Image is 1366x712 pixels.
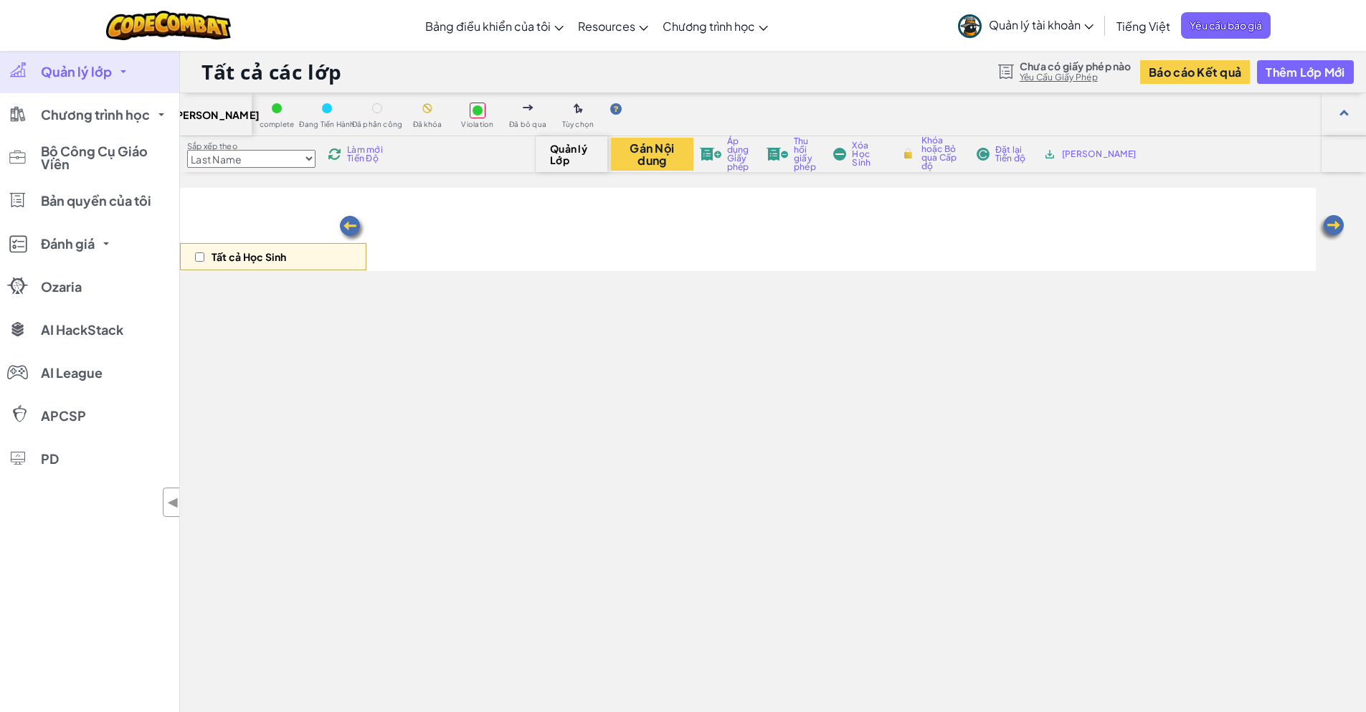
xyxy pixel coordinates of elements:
[167,492,179,513] span: ◀
[1181,12,1271,39] a: Yêu cầu báo giá
[509,120,546,128] span: Đã bỏ qua
[794,137,821,171] span: Thu hồi giấy phép
[425,19,551,34] span: Bảng điều khiển của tôi
[41,65,112,78] span: Quản lý lớp
[41,366,103,379] span: AI League
[1020,60,1132,72] span: Chưa có giấy phép nào
[550,143,592,166] span: Quản lý Lớp
[41,237,95,250] span: Đánh giá
[201,58,342,85] h1: Tất cả các lớp
[977,148,990,161] img: IconReset.svg
[727,137,754,171] span: Áp dụng Giấy phép
[833,148,846,161] img: IconRemoveStudents.svg
[574,103,583,115] img: IconOptionalLevel.svg
[260,120,295,128] span: complete
[655,6,775,45] a: Chương trình học
[41,194,151,207] span: Bản quyền của tôi
[106,11,232,40] img: CodeCombat logo
[41,280,82,293] span: Ozaria
[461,120,493,128] span: Violation
[852,141,887,167] span: Xóa Học Sinh
[1317,214,1346,242] img: Arrow_Left.png
[1020,72,1132,83] a: Yêu Cầu Giấy Phép
[347,146,391,163] span: Làm mới Tiến Độ
[1109,6,1177,45] a: Tiếng Việt
[172,109,260,120] span: [PERSON_NAME]
[571,6,655,45] a: Resources
[611,138,693,171] button: Gán Nội dung
[663,19,755,34] span: Chương trình học
[578,19,635,34] span: Resources
[901,147,916,160] img: IconLock.svg
[1116,19,1170,34] span: Tiếng Việt
[989,17,1094,32] span: Quản lý tài khoản
[352,120,403,128] span: Đã phân công
[41,108,150,121] span: Chương trình học
[1043,148,1056,161] img: IconArchive.svg
[523,105,533,110] img: IconSkippedLevel.svg
[995,146,1030,163] span: Đặt lại Tiến độ
[328,148,341,161] img: IconReload.svg
[700,148,721,161] img: IconLicenseApply.svg
[958,14,982,38] img: avatar
[212,251,286,262] p: Tất cả Học Sinh
[562,120,594,128] span: Tùy chọn
[767,148,788,161] img: IconLicenseRevoke.svg
[299,120,354,128] span: Đang Tiến Hành
[951,3,1101,48] a: Quản lý tài khoản
[187,141,316,152] label: Sắp xếp theo
[1257,60,1353,84] button: Thêm Lớp Mới
[413,120,442,128] span: Đã khóa
[41,145,170,171] span: Bộ Công Cụ Giáo Viên
[610,103,622,115] img: IconHint.svg
[1062,150,1137,158] span: [PERSON_NAME]
[1140,60,1250,84] button: Báo cáo Kết quả
[41,323,123,336] span: AI HackStack
[338,214,366,243] img: Arrow_Left.png
[921,136,964,171] span: Khóa hoặc Bỏ qua Cấp độ
[418,6,571,45] a: Bảng điều khiển của tôi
